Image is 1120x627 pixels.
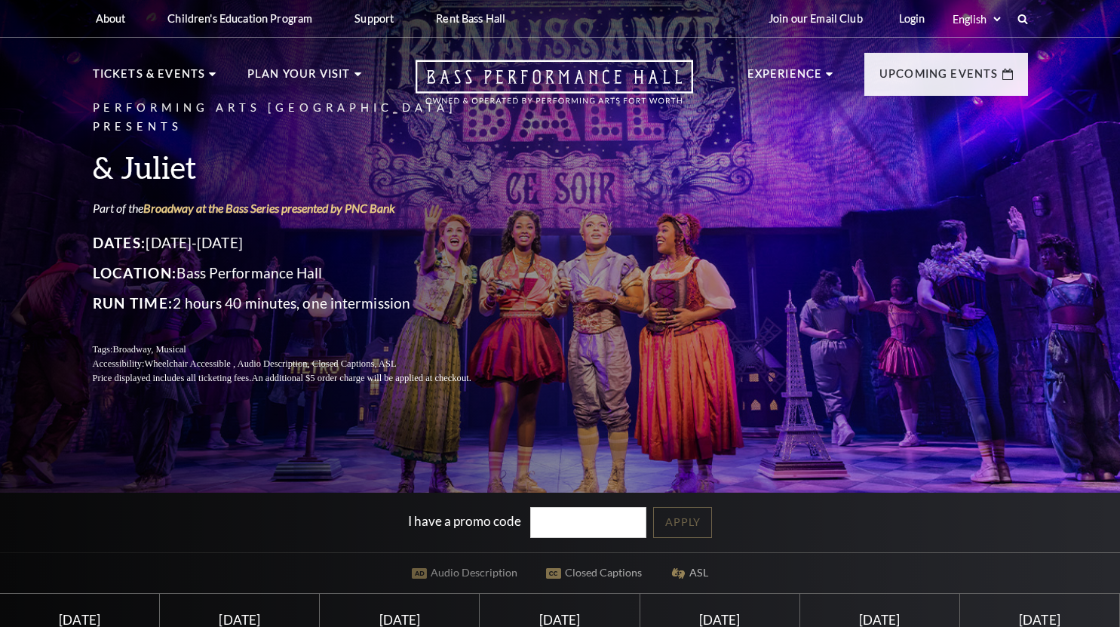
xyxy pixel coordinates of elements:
span: Location: [93,264,177,281]
p: Price displayed includes all ticketing fees. [93,371,508,386]
span: Dates: [93,234,146,251]
p: Children's Education Program [167,12,312,25]
p: Accessibility: [93,357,508,371]
p: Plan Your Visit [247,65,351,92]
label: I have a promo code [408,513,521,529]
span: Wheelchair Accessible , Audio Description, Closed Captions, ASL [144,358,396,369]
p: Upcoming Events [879,65,999,92]
p: Tags: [93,343,508,357]
span: An additional $5 order charge will be applied at checkout. [251,373,471,383]
p: About [96,12,126,25]
p: [DATE]-[DATE] [93,231,508,255]
select: Select: [950,12,1003,26]
p: Part of the [93,200,508,217]
h3: & Juliet [93,148,508,186]
p: Support [354,12,394,25]
a: Broadway at the Bass Series presented by PNC Bank [143,201,395,215]
span: Broadway, Musical [112,344,186,355]
p: Bass Performance Hall [93,261,508,285]
p: Rent Bass Hall [436,12,505,25]
p: Experience [747,65,823,92]
p: 2 hours 40 minutes, one intermission [93,291,508,315]
p: Tickets & Events [93,65,206,92]
span: Run Time: [93,294,173,312]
